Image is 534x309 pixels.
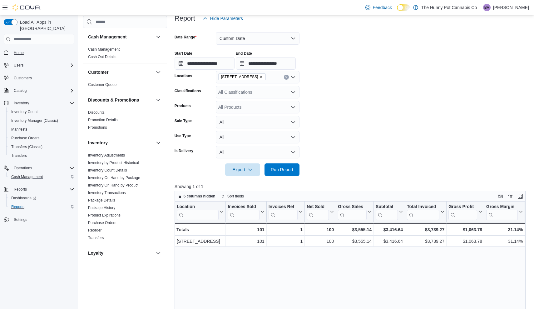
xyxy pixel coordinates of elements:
[6,172,77,181] button: Cash Management
[268,204,297,220] div: Invoices Ref
[11,216,74,223] span: Settings
[9,152,74,159] span: Transfers
[11,174,43,179] span: Cash Management
[83,152,167,244] div: Inventory
[175,57,235,70] input: Press the down key to open a popover containing a calendar.
[175,103,191,108] label: Products
[307,204,329,220] div: Net Sold
[175,133,191,138] label: Use Type
[9,108,74,116] span: Inventory Count
[227,194,244,199] span: Sort fields
[11,62,74,69] span: Users
[14,63,23,68] span: Users
[407,204,444,220] button: Total Invoiced
[88,236,104,240] a: Transfers
[6,134,77,142] button: Purchase Orders
[1,99,77,107] button: Inventory
[11,62,26,69] button: Users
[11,164,35,172] button: Operations
[9,152,29,159] a: Transfers
[307,204,329,210] div: Net Sold
[14,166,32,171] span: Operations
[216,32,299,45] button: Custom Date
[9,173,74,181] span: Cash Management
[4,45,74,240] nav: Complex example
[6,107,77,116] button: Inventory Count
[265,163,299,176] button: Run Report
[338,204,367,220] div: Gross Sales
[228,226,264,233] div: 101
[14,217,27,222] span: Settings
[11,216,30,223] a: Settings
[1,86,77,95] button: Catalog
[448,204,482,220] button: Gross Profit
[268,204,302,220] button: Invoices Ref
[229,163,256,176] span: Export
[88,97,153,103] button: Discounts & Promotions
[486,204,518,220] div: Gross Margin
[88,168,127,172] a: Inventory Count Details
[175,88,201,93] label: Classifications
[225,163,260,176] button: Export
[177,238,224,245] div: [STREET_ADDRESS]
[11,196,36,201] span: Dashboards
[268,204,297,210] div: Invoices Ref
[236,57,296,70] input: Press the down key to open a popover containing a calendar.
[9,203,27,211] a: Reports
[88,228,101,232] a: Reorder
[9,203,74,211] span: Reports
[88,82,116,87] a: Customer Queue
[397,4,410,11] input: Dark Mode
[11,204,24,209] span: Reports
[376,204,398,210] div: Subtotal
[9,173,45,181] a: Cash Management
[338,226,372,233] div: $3,555.14
[1,164,77,172] button: Operations
[155,139,162,147] button: Inventory
[88,34,127,40] h3: Cash Management
[88,176,140,180] a: Inventory On Hand by Package
[486,204,523,220] button: Gross Margin
[291,90,296,95] button: Open list of options
[88,206,115,210] a: Package History
[88,140,108,146] h3: Inventory
[259,75,263,79] button: Remove 2500 Hurontario St from selection in this group
[236,51,252,56] label: End Date
[479,4,481,11] p: |
[407,226,444,233] div: $3,739.27
[338,204,367,210] div: Gross Sales
[11,87,29,94] button: Catalog
[11,74,34,82] a: Customers
[9,143,74,151] span: Transfers (Classic)
[376,238,403,245] div: $3,416.64
[9,143,45,151] a: Transfers (Classic)
[88,140,153,146] button: Inventory
[88,97,139,103] h3: Discounts & Promotions
[219,192,246,200] button: Sort fields
[6,125,77,134] button: Manifests
[88,221,116,225] a: Purchase Orders
[155,96,162,104] button: Discounts & Promotions
[175,35,197,40] label: Date Range
[407,238,444,245] div: $3,739.27
[17,19,74,32] span: Load All Apps in [GEOGRAPHIC_DATA]
[88,110,105,115] a: Discounts
[1,61,77,70] button: Users
[175,183,529,190] p: Showing 1 of 1
[218,73,266,80] span: 2500 Hurontario St
[88,69,153,75] button: Customer
[486,226,523,233] div: 31.14%
[268,226,302,233] div: 1
[216,131,299,143] button: All
[177,204,219,220] div: Location
[88,69,108,75] h3: Customer
[83,109,167,134] div: Discounts & Promotions
[9,117,74,124] span: Inventory Manager (Classic)
[228,204,264,220] button: Invoices Sold
[14,76,32,81] span: Customers
[11,87,74,94] span: Catalog
[338,238,372,245] div: $3,555.14
[486,238,523,245] div: 31.14%
[175,148,193,153] label: Is Delivery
